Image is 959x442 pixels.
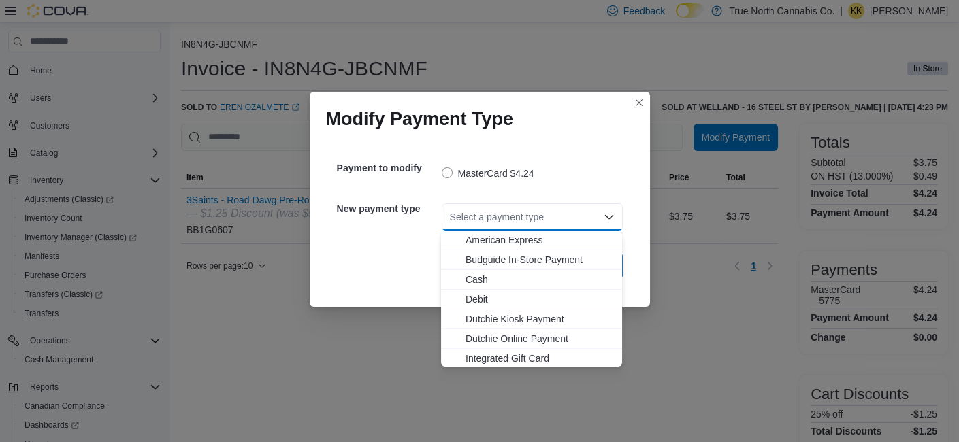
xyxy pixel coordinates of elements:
button: Closes this modal window [631,95,647,111]
label: MasterCard $4.24 [442,165,534,182]
h5: Payment to modify [337,154,439,182]
button: Debit [441,290,622,309]
span: Dutchie Kiosk Payment [466,312,614,326]
span: Budguide In-Store Payment [466,253,614,267]
h5: New payment type [337,195,439,222]
span: Dutchie Online Payment [466,332,614,345]
input: Accessible screen reader label [450,209,451,225]
button: Budguide In-Store Payment [441,250,622,270]
button: American Express [441,231,622,250]
button: Close list of options [604,211,615,222]
button: Cash [441,270,622,290]
span: Integrated Gift Card [466,352,614,365]
span: Cash [466,273,614,286]
button: Dutchie Online Payment [441,329,622,349]
h1: Modify Payment Type [326,108,514,130]
button: Dutchie Kiosk Payment [441,309,622,329]
button: Integrated Gift Card [441,349,622,369]
span: American Express [466,233,614,247]
span: Debit [466,292,614,306]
